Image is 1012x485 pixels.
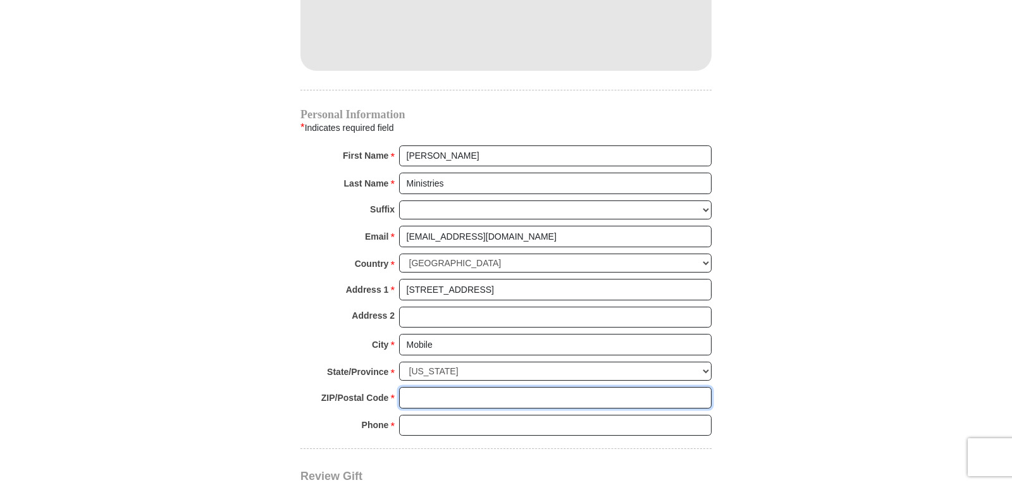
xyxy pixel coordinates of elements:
[352,307,395,324] strong: Address 2
[372,336,388,353] strong: City
[370,200,395,218] strong: Suffix
[365,228,388,245] strong: Email
[327,363,388,381] strong: State/Province
[300,470,362,482] span: Review Gift
[344,175,389,192] strong: Last Name
[362,416,389,434] strong: Phone
[346,281,389,298] strong: Address 1
[300,120,712,136] div: Indicates required field
[321,389,389,407] strong: ZIP/Postal Code
[300,109,712,120] h4: Personal Information
[343,147,388,164] strong: First Name
[355,255,389,273] strong: Country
